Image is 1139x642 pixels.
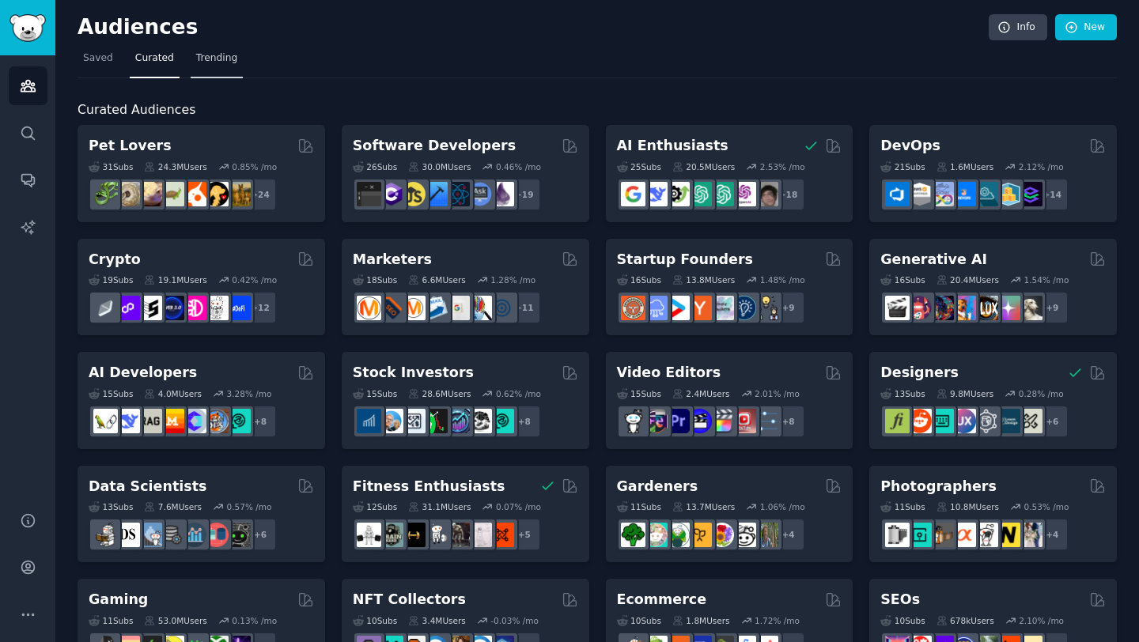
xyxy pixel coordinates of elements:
img: aivideo [885,296,910,320]
span: Trending [196,51,237,66]
img: WeddingPhotography [1018,523,1043,547]
div: 13 Sub s [880,388,925,399]
div: + 4 [772,518,805,551]
span: Curated Audiences [78,100,195,120]
img: elixir [490,182,514,206]
img: GymMotivation [379,523,403,547]
div: 16 Sub s [880,274,925,285]
img: typography [885,409,910,433]
img: web3 [160,296,184,320]
div: 31.1M Users [408,501,471,512]
img: OpenSourceAI [182,409,206,433]
img: analytics [182,523,206,547]
img: aws_cdk [996,182,1020,206]
img: OnlineMarketing [490,296,514,320]
h2: Ecommerce [617,590,707,610]
a: Info [989,14,1047,41]
div: 19 Sub s [89,274,133,285]
h2: Software Developers [353,136,516,156]
img: UX_Design [1018,409,1043,433]
div: 10 Sub s [880,615,925,626]
div: 9.8M Users [937,388,994,399]
div: 30.0M Users [408,161,471,172]
img: GardeningUK [687,523,712,547]
img: Nikon [996,523,1020,547]
div: + 12 [244,291,277,324]
div: + 24 [244,178,277,211]
span: Curated [135,51,174,66]
img: turtle [160,182,184,206]
img: GummySearch logo [9,14,46,42]
img: personaltraining [490,523,514,547]
img: datascience [115,523,140,547]
img: canon [974,523,998,547]
div: 1.48 % /mo [760,274,805,285]
img: cockatiel [182,182,206,206]
div: 0.28 % /mo [1019,388,1064,399]
div: 3.4M Users [408,615,466,626]
img: UrbanGardening [732,523,756,547]
div: + 4 [1035,518,1069,551]
h2: Generative AI [880,250,987,270]
h2: Marketers [353,250,432,270]
div: 13 Sub s [89,501,133,512]
img: GoogleGeminiAI [621,182,645,206]
h2: Crypto [89,250,141,270]
div: + 6 [1035,405,1069,438]
div: 15 Sub s [89,388,133,399]
img: growmybusiness [754,296,778,320]
h2: Video Editors [617,363,721,383]
div: + 14 [1035,178,1069,211]
div: 13.8M Users [672,274,735,285]
img: dataengineering [160,523,184,547]
img: dividends [357,409,381,433]
div: 1.54 % /mo [1024,274,1069,285]
div: 10 Sub s [353,615,397,626]
img: SonyAlpha [952,523,976,547]
div: 1.06 % /mo [760,501,805,512]
img: MarketingResearch [467,296,492,320]
img: Forex [401,409,426,433]
img: FluxAI [974,296,998,320]
img: leopardgeckos [138,182,162,206]
img: weightroom [423,523,448,547]
img: learndesign [996,409,1020,433]
div: 21 Sub s [880,161,925,172]
img: content_marketing [357,296,381,320]
div: 16 Sub s [617,274,661,285]
img: UXDesign [952,409,976,433]
img: MachineLearning [93,523,118,547]
img: GYM [357,523,381,547]
img: 0xPolygon [115,296,140,320]
div: 26 Sub s [353,161,397,172]
div: 20.5M Users [672,161,735,172]
div: + 19 [508,178,541,211]
img: SaaS [643,296,668,320]
img: ethfinance [93,296,118,320]
h2: Data Scientists [89,477,206,497]
h2: NFT Collectors [353,590,466,610]
img: StocksAndTrading [445,409,470,433]
img: logodesign [907,409,932,433]
img: EntrepreneurRideAlong [621,296,645,320]
img: AskMarketing [401,296,426,320]
div: 1.6M Users [937,161,994,172]
div: 2.4M Users [672,388,730,399]
img: herpetology [93,182,118,206]
div: + 18 [772,178,805,211]
div: 2.01 % /mo [755,388,800,399]
img: learnjavascript [401,182,426,206]
h2: Gaming [89,590,148,610]
img: CryptoNews [204,296,229,320]
div: 678k Users [937,615,994,626]
img: flowers [710,523,734,547]
img: technicalanalysis [490,409,514,433]
div: 1.8M Users [672,615,730,626]
img: ValueInvesting [379,409,403,433]
div: 15 Sub s [617,388,661,399]
a: Curated [130,46,180,78]
div: 31 Sub s [89,161,133,172]
img: OpenAIDev [732,182,756,206]
img: iOSProgramming [423,182,448,206]
img: deepdream [929,296,954,320]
